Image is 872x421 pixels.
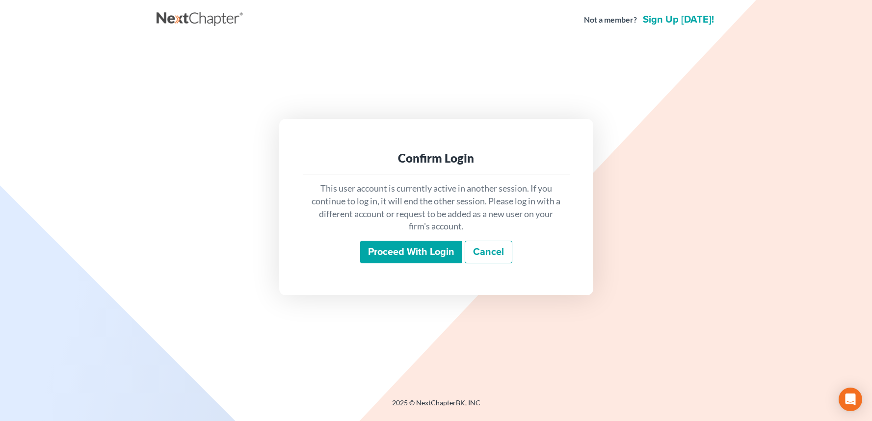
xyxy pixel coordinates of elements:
[641,15,716,25] a: Sign up [DATE]!
[157,398,716,416] div: 2025 © NextChapterBK, INC
[311,182,562,233] p: This user account is currently active in another session. If you continue to log in, it will end ...
[839,388,862,411] div: Open Intercom Messenger
[311,150,562,166] div: Confirm Login
[584,14,637,26] strong: Not a member?
[360,241,462,263] input: Proceed with login
[465,241,512,263] a: Cancel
